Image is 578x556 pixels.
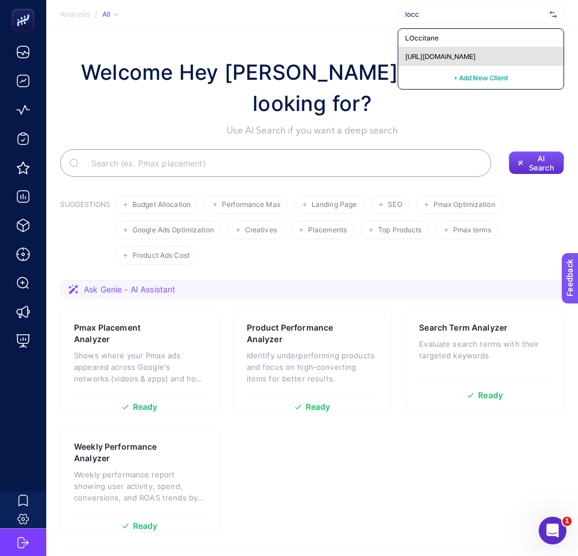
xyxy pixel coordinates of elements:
span: Ready [133,522,158,530]
input: Search [82,147,482,179]
span: SEO [388,201,402,209]
span: Feedback [7,3,44,13]
button: + Add New Client [454,71,508,84]
span: 1 [562,517,572,526]
span: Creatives [245,226,277,235]
a: Pmax Placement AnalyzerShows where your Pmax ads appeared across Google's networks (videos & apps... [60,308,219,413]
span: LOccitane [405,34,439,43]
span: Performance Max [222,201,280,209]
p: Use AI Search if you want a deep search [60,124,564,138]
span: Google Ads Optimization [132,226,214,235]
h3: Search Term Analyzer [419,322,507,333]
img: svg%3e [550,9,557,20]
span: Ready [478,391,503,399]
button: AI Search [509,151,564,175]
p: Weekly performance report showing user activity, spend, conversions, and ROAS trends by week. [74,469,205,503]
span: Analysis [60,10,90,19]
span: Budget Allocation [132,201,191,209]
span: Pmax terms [453,226,491,235]
h3: SUGGESTIONS [60,200,110,265]
input: My Account [405,10,545,19]
h3: Product Performance Analyzer [247,322,343,345]
div: All [102,10,118,19]
iframe: Intercom live chat [539,517,566,544]
span: Ready [133,403,158,411]
p: Shows where your Pmax ads appeared across Google's networks (videos & apps) and how each placemen... [74,350,205,384]
span: Landing Page [312,201,357,209]
span: / [95,9,98,18]
span: Ask Genie - AI Assistant [84,284,175,295]
p: Identify underperforming products and focus on high-converting items for better results. [247,350,378,384]
span: [URL][DOMAIN_NAME] [405,52,476,61]
span: Ready [306,403,331,411]
span: Placements [308,226,347,235]
span: + Add New Client [454,73,508,82]
h3: Weekly Performance Analyzer [74,441,170,464]
a: Search Term AnalyzerEvaluate search terms with their targeted keywordsReady [405,308,564,413]
span: AI Search [528,154,555,172]
a: Product Performance AnalyzerIdentify underperforming products and focus on high-converting items ... [233,308,392,413]
span: Pmax Optimization [433,201,495,209]
h3: Pmax Placement Analyzer [74,322,169,345]
span: Top Products [378,226,421,235]
a: Weekly Performance AnalyzerWeekly performance report showing user activity, spend, conversions, a... [60,427,219,532]
p: Evaluate search terms with their targeted keywords [419,338,550,361]
span: Product Ads Cost [132,251,190,260]
h1: Welcome Hey [PERSON_NAME], What are you looking for? [60,57,564,119]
